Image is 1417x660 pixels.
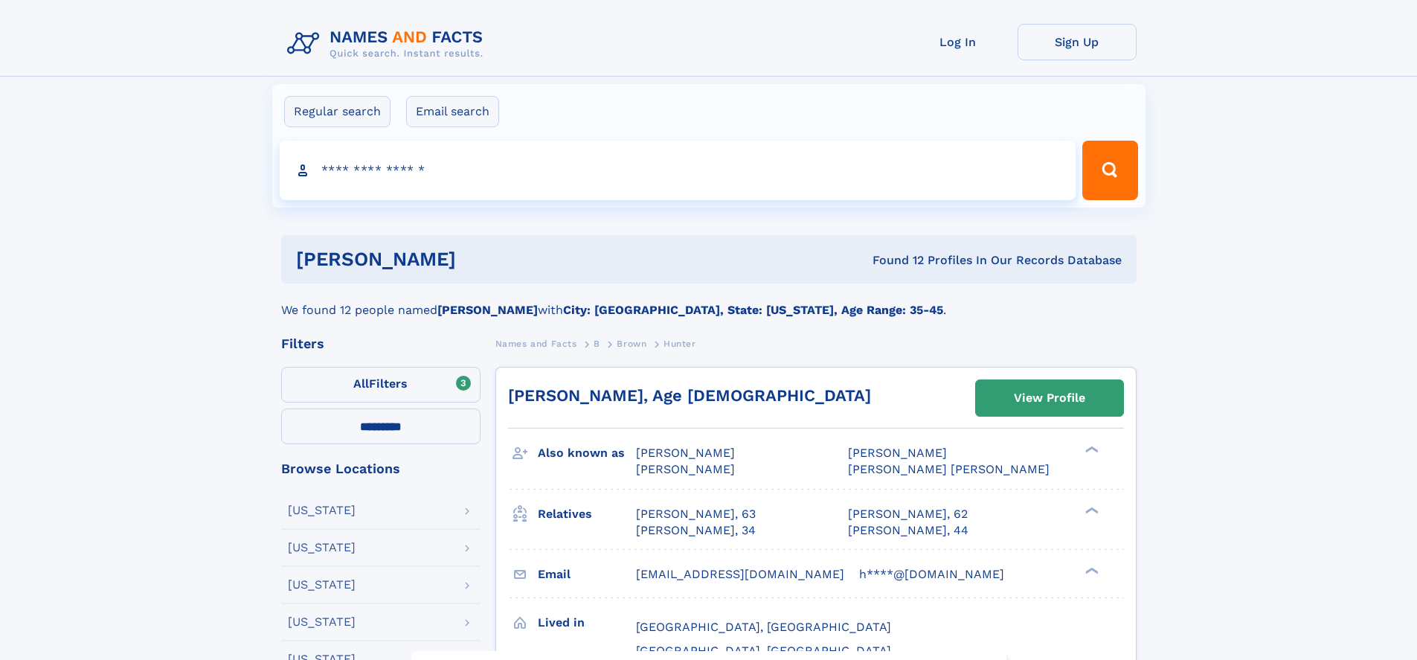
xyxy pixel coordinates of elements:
[1082,505,1099,515] div: ❯
[848,522,968,539] a: [PERSON_NAME], 44
[281,462,481,475] div: Browse Locations
[288,579,356,591] div: [US_STATE]
[594,339,600,349] span: B
[636,446,735,460] span: [PERSON_NAME]
[563,303,943,317] b: City: [GEOGRAPHIC_DATA], State: [US_STATE], Age Range: 35-45
[636,567,844,581] span: [EMAIL_ADDRESS][DOMAIN_NAME]
[1082,141,1137,200] button: Search Button
[663,339,696,349] span: Hunter
[281,367,481,403] label: Filters
[495,334,577,353] a: Names and Facts
[288,504,356,516] div: [US_STATE]
[437,303,538,317] b: [PERSON_NAME]
[353,377,369,391] span: All
[406,96,499,127] label: Email search
[1018,24,1137,60] a: Sign Up
[538,610,636,635] h3: Lived in
[281,337,481,350] div: Filters
[636,620,891,634] span: [GEOGRAPHIC_DATA], [GEOGRAPHIC_DATA]
[636,522,756,539] a: [PERSON_NAME], 34
[664,252,1122,269] div: Found 12 Profiles In Our Records Database
[848,506,968,522] a: [PERSON_NAME], 62
[296,250,664,269] h1: [PERSON_NAME]
[538,562,636,587] h3: Email
[538,502,636,527] h3: Relatives
[636,462,735,476] span: [PERSON_NAME]
[538,440,636,466] h3: Also known as
[848,446,947,460] span: [PERSON_NAME]
[1014,381,1085,415] div: View Profile
[281,24,495,64] img: Logo Names and Facts
[848,462,1050,476] span: [PERSON_NAME] [PERSON_NAME]
[636,644,891,658] span: [GEOGRAPHIC_DATA], [GEOGRAPHIC_DATA]
[280,141,1076,200] input: search input
[288,542,356,554] div: [US_STATE]
[284,96,391,127] label: Regular search
[636,506,756,522] a: [PERSON_NAME], 63
[1082,566,1099,575] div: ❯
[594,334,600,353] a: B
[617,339,646,349] span: Brown
[976,380,1123,416] a: View Profile
[508,386,871,405] a: [PERSON_NAME], Age [DEMOGRAPHIC_DATA]
[288,616,356,628] div: [US_STATE]
[1082,445,1099,455] div: ❯
[281,283,1137,319] div: We found 12 people named with .
[899,24,1018,60] a: Log In
[617,334,646,353] a: Brown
